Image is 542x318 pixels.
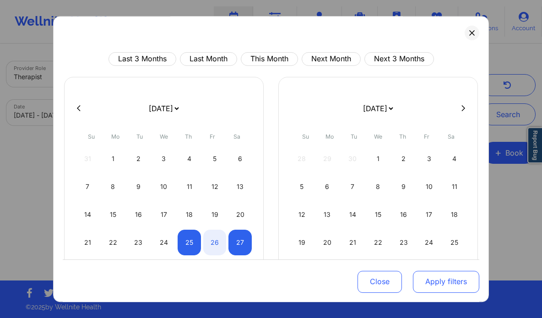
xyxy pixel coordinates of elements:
abbr: Tuesday [136,133,143,140]
div: Thu Sep 11 2025 [178,174,201,199]
button: Last 3 Months [108,52,176,66]
div: Tue Sep 23 2025 [127,230,150,255]
div: Sun Oct 12 2025 [290,202,314,227]
div: Tue Oct 14 2025 [341,202,364,227]
div: Wed Sep 17 2025 [152,202,176,227]
div: Thu Oct 23 2025 [392,230,415,255]
button: Last Month [180,52,237,66]
button: Next Month [302,52,361,66]
div: Mon Oct 13 2025 [316,202,339,227]
div: Mon Sep 08 2025 [102,174,125,199]
div: Wed Sep 03 2025 [152,146,176,172]
button: Next 3 Months [364,52,434,66]
div: Sun Sep 07 2025 [76,174,99,199]
div: Sun Oct 26 2025 [290,258,314,283]
div: Wed Oct 15 2025 [367,202,390,227]
div: Mon Sep 29 2025 [102,258,125,283]
button: Close [358,270,402,292]
div: Wed Oct 29 2025 [367,258,390,283]
abbr: Sunday [88,133,95,140]
div: Fri Sep 12 2025 [203,174,227,199]
abbr: Friday [210,133,215,140]
div: Tue Oct 07 2025 [341,174,364,199]
div: Mon Sep 01 2025 [102,146,125,172]
abbr: Monday [111,133,119,140]
abbr: Tuesday [351,133,357,140]
div: Sat Sep 06 2025 [228,146,252,172]
div: Tue Oct 21 2025 [341,230,364,255]
div: Fri Oct 10 2025 [417,174,441,199]
div: Mon Oct 27 2025 [316,258,339,283]
div: Fri Sep 05 2025 [203,146,227,172]
div: Tue Sep 16 2025 [127,202,150,227]
div: Sun Oct 19 2025 [290,230,314,255]
div: Wed Oct 08 2025 [367,174,390,199]
div: Mon Sep 22 2025 [102,230,125,255]
div: Fri Oct 03 2025 [417,146,441,172]
div: Sun Sep 28 2025 [76,258,99,283]
div: Thu Oct 30 2025 [392,258,415,283]
abbr: Sunday [302,133,309,140]
div: Thu Sep 18 2025 [178,202,201,227]
div: Tue Oct 28 2025 [341,258,364,283]
div: Sat Sep 27 2025 [228,230,252,255]
div: Sat Oct 18 2025 [443,202,466,227]
div: Mon Oct 06 2025 [316,174,339,199]
div: Tue Sep 02 2025 [127,146,150,172]
abbr: Thursday [185,133,192,140]
abbr: Monday [325,133,334,140]
abbr: Thursday [399,133,406,140]
div: Sun Sep 14 2025 [76,202,99,227]
div: Sat Sep 20 2025 [228,202,252,227]
abbr: Wednesday [160,133,168,140]
div: Tue Sep 30 2025 [127,258,150,283]
div: Thu Oct 16 2025 [392,202,415,227]
abbr: Saturday [233,133,240,140]
div: Thu Sep 25 2025 [178,230,201,255]
abbr: Wednesday [374,133,382,140]
div: Wed Oct 22 2025 [367,230,390,255]
button: This Month [241,52,298,66]
div: Fri Oct 31 2025 [417,258,441,283]
div: Sat Sep 13 2025 [228,174,252,199]
div: Sat Oct 04 2025 [443,146,466,172]
abbr: Friday [424,133,429,140]
div: Fri Oct 24 2025 [417,230,441,255]
div: Sun Oct 05 2025 [290,174,314,199]
div: Wed Oct 01 2025 [367,146,390,172]
div: Sun Sep 21 2025 [76,230,99,255]
div: Fri Sep 19 2025 [203,202,227,227]
button: Apply filters [413,270,479,292]
div: Thu Oct 02 2025 [392,146,415,172]
div: Mon Sep 15 2025 [102,202,125,227]
div: Wed Sep 24 2025 [152,230,176,255]
div: Mon Oct 20 2025 [316,230,339,255]
div: Fri Oct 17 2025 [417,202,441,227]
div: Wed Sep 10 2025 [152,174,176,199]
div: Sat Oct 25 2025 [443,230,466,255]
div: Fri Sep 26 2025 [203,230,227,255]
abbr: Saturday [448,133,455,140]
div: Thu Oct 09 2025 [392,174,415,199]
div: Sat Oct 11 2025 [443,174,466,199]
div: Tue Sep 09 2025 [127,174,150,199]
div: Thu Sep 04 2025 [178,146,201,172]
